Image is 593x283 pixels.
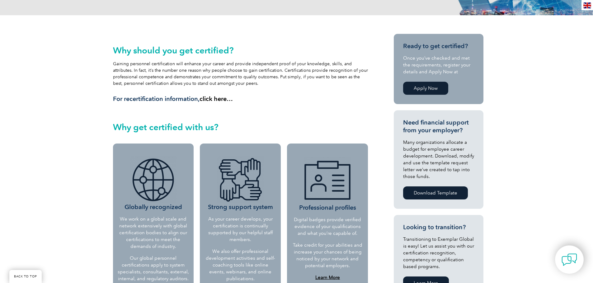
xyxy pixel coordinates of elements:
[315,275,340,280] a: Learn More
[403,82,448,95] a: Apply Now
[583,2,591,8] img: en
[9,270,42,283] a: BACK TO TOP
[562,252,577,267] img: contact-chat.png
[205,157,276,211] h3: Strong support system
[403,42,474,50] h3: Ready to get certified?
[200,95,233,103] a: click here…
[113,95,368,103] h3: For recertification information,
[403,139,474,180] p: Many organizations allocate a budget for employee career development. Download, modify and use th...
[403,223,474,231] h3: Looking to transition?
[118,216,189,250] p: We work on a global scale and network extensively with global certification bodies to align our c...
[292,157,363,212] h3: Professional profiles
[118,255,189,282] p: Our global personnel certifications apply to system specialists, consultants, external, internal,...
[403,186,468,199] a: Download Template
[205,216,276,243] p: As your career develops, your certification is continually supported by our helpful staff members.
[403,236,474,270] p: Transitioning to Exemplar Global is easy! Let us assist you with our certification recognition, c...
[113,122,368,132] h2: Why get certified with us?
[403,119,474,134] h3: Need financial support from your employer?
[205,248,276,282] p: We also offer professional development activities and self-coaching tools like online events, web...
[292,216,363,237] p: Digital badges provide verified evidence of your qualifications and what you’re capable of.
[113,45,368,55] h2: Why should you get certified?
[113,45,368,103] div: Gaining personnel certification will enhance your career and provide independent proof of your kn...
[403,55,474,75] p: Once you’ve checked and met the requirements, register your details and Apply Now at
[292,242,363,269] p: Take credit for your abilities and increase your chances of being noticed by your network and pot...
[118,157,189,211] h3: Globally recognized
